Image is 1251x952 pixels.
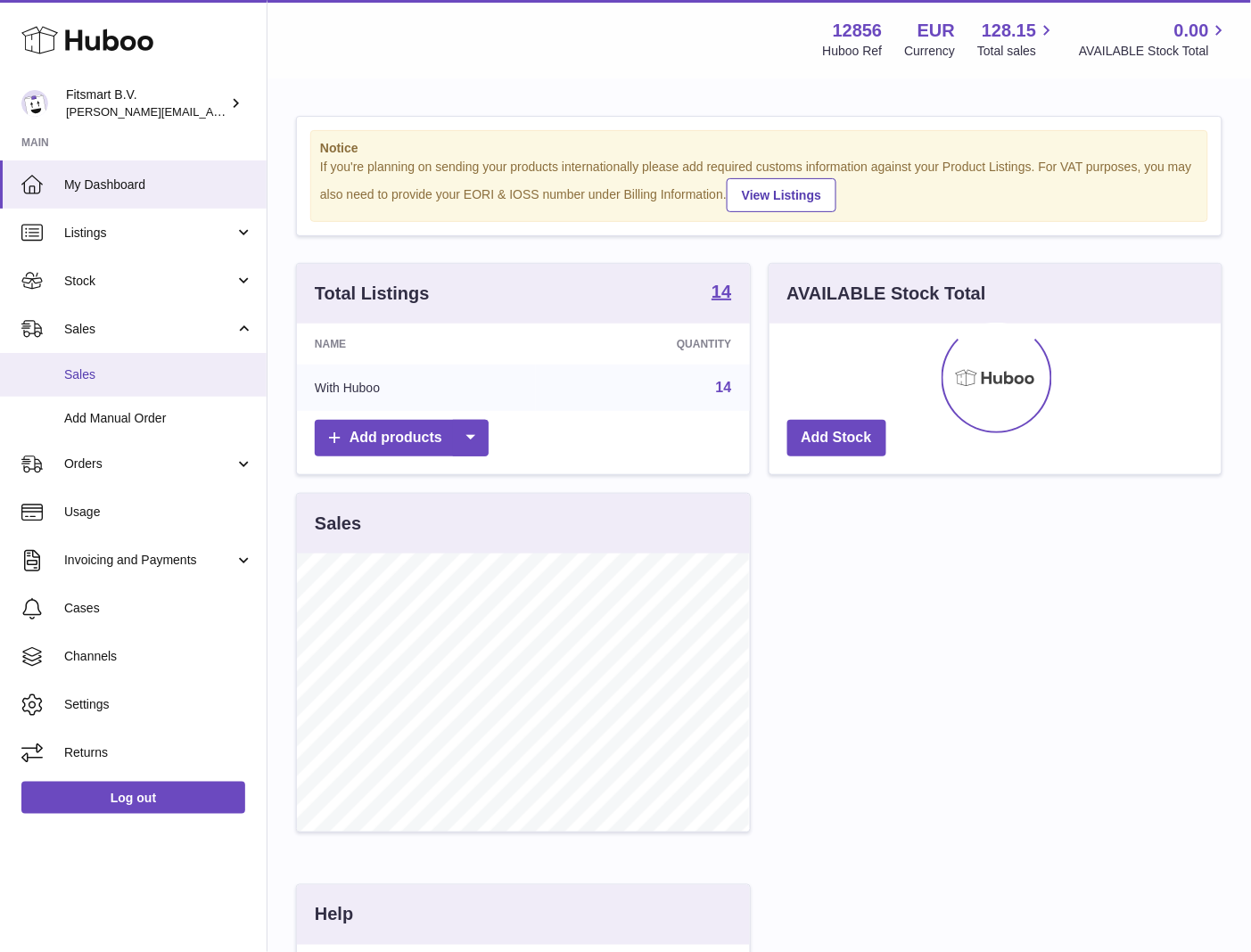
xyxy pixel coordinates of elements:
strong: 14 [712,283,731,300]
a: 14 [712,283,731,304]
span: 0.00 [1174,19,1209,43]
h3: Sales [315,512,361,536]
td: With Huboo [297,365,536,411]
a: 128.15 Total sales [977,19,1057,60]
th: Name [297,324,536,365]
strong: 12856 [833,19,883,43]
div: Fitsmart B.V. [66,86,226,120]
a: 14 [716,380,732,395]
span: Usage [64,504,253,521]
span: [PERSON_NAME][EMAIL_ADDRESS][DOMAIN_NAME] [66,104,358,119]
span: Stock [64,273,235,290]
span: Listings [64,225,235,242]
div: Currency [905,43,956,60]
span: Invoicing and Payments [64,552,235,569]
span: Channels [64,648,253,665]
h3: Total Listings [315,282,430,306]
a: Add products [315,420,489,456]
a: Log out [21,782,245,814]
div: Huboo Ref [823,43,883,60]
strong: EUR [918,19,955,43]
span: Add Manual Order [64,410,253,427]
a: View Listings [727,178,836,212]
h3: AVAILABLE Stock Total [787,282,986,306]
h3: Help [315,903,353,927]
span: Sales [64,366,253,383]
img: jonathan@leaderoo.com [21,90,48,117]
span: Returns [64,744,253,761]
span: 128.15 [982,19,1036,43]
th: Quantity [536,324,750,365]
a: 0.00 AVAILABLE Stock Total [1079,19,1230,60]
a: Add Stock [787,420,886,456]
div: If you're planning on sending your products internationally please add required customs informati... [320,159,1198,212]
span: My Dashboard [64,176,253,193]
span: Cases [64,600,253,617]
span: Sales [64,321,235,338]
span: Settings [64,696,253,713]
span: Orders [64,455,235,472]
span: AVAILABLE Stock Total [1079,43,1230,60]
strong: Notice [320,140,1198,157]
span: Total sales [977,43,1057,60]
